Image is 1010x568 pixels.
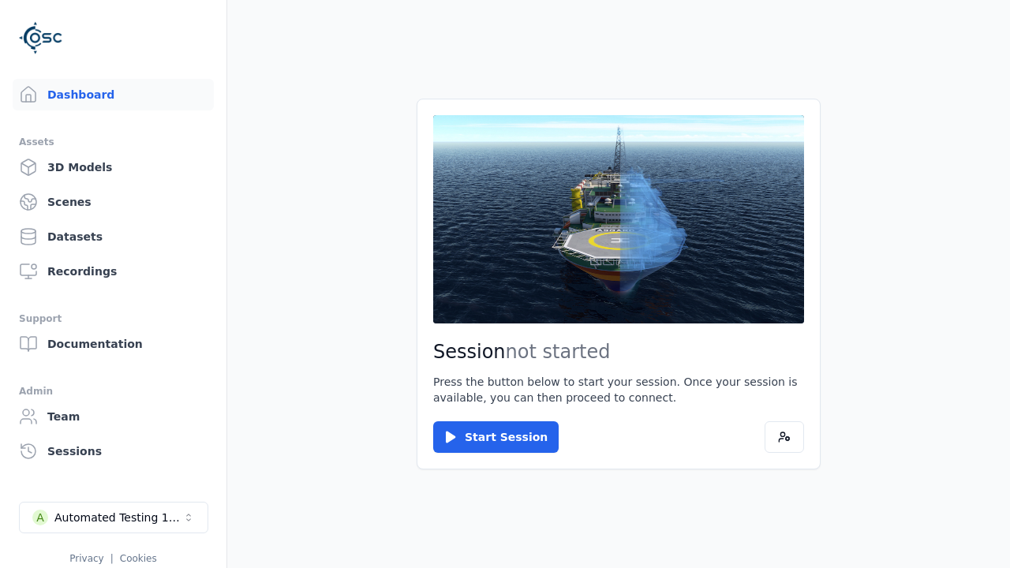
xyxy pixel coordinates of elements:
div: Automated Testing 1 - Playwright [54,510,182,525]
a: Sessions [13,435,214,467]
p: Press the button below to start your session. Once your session is available, you can then procee... [433,374,804,405]
img: Logo [19,16,63,60]
a: Scenes [13,186,214,218]
a: Recordings [13,256,214,287]
a: Cookies [120,553,157,564]
a: Documentation [13,328,214,360]
button: Select a workspace [19,502,208,533]
div: A [32,510,48,525]
a: Datasets [13,221,214,252]
span: not started [506,341,611,363]
div: Admin [19,382,208,401]
a: Team [13,401,214,432]
div: Support [19,309,208,328]
div: Assets [19,133,208,151]
button: Start Session [433,421,559,453]
a: Privacy [69,553,103,564]
a: 3D Models [13,151,214,183]
h2: Session [433,339,804,364]
span: | [110,553,114,564]
a: Dashboard [13,79,214,110]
